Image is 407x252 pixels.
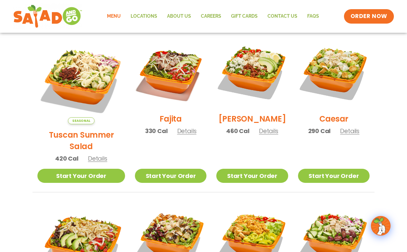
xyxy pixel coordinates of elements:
[319,113,349,125] h2: Caesar
[160,113,182,125] h2: Fajita
[102,9,126,24] a: Menu
[372,217,390,235] img: wpChatIcon
[55,154,78,163] span: 420 Cal
[68,117,95,124] span: Seasonal
[37,37,125,124] img: Product photo for Tuscan Summer Salad
[88,154,107,163] span: Details
[344,9,394,24] a: ORDER NOW
[37,129,125,152] h2: Tuscan Summer Salad
[308,126,331,135] span: 290 Cal
[37,169,125,183] a: Start Your Order
[13,3,82,29] img: new-SAG-logo-768×292
[219,113,286,125] h2: [PERSON_NAME]
[226,126,249,135] span: 460 Cal
[302,9,324,24] a: FAQs
[135,37,206,108] img: Product photo for Fajita Salad
[196,9,226,24] a: Careers
[216,37,288,108] img: Product photo for Cobb Salad
[126,9,162,24] a: Locations
[340,127,359,135] span: Details
[102,9,324,24] nav: Menu
[145,126,168,135] span: 330 Cal
[263,9,302,24] a: Contact Us
[177,127,197,135] span: Details
[162,9,196,24] a: About Us
[298,37,370,108] img: Product photo for Caesar Salad
[135,169,206,183] a: Start Your Order
[259,127,278,135] span: Details
[351,12,387,20] span: ORDER NOW
[226,9,263,24] a: GIFT CARDS
[298,169,370,183] a: Start Your Order
[216,169,288,183] a: Start Your Order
